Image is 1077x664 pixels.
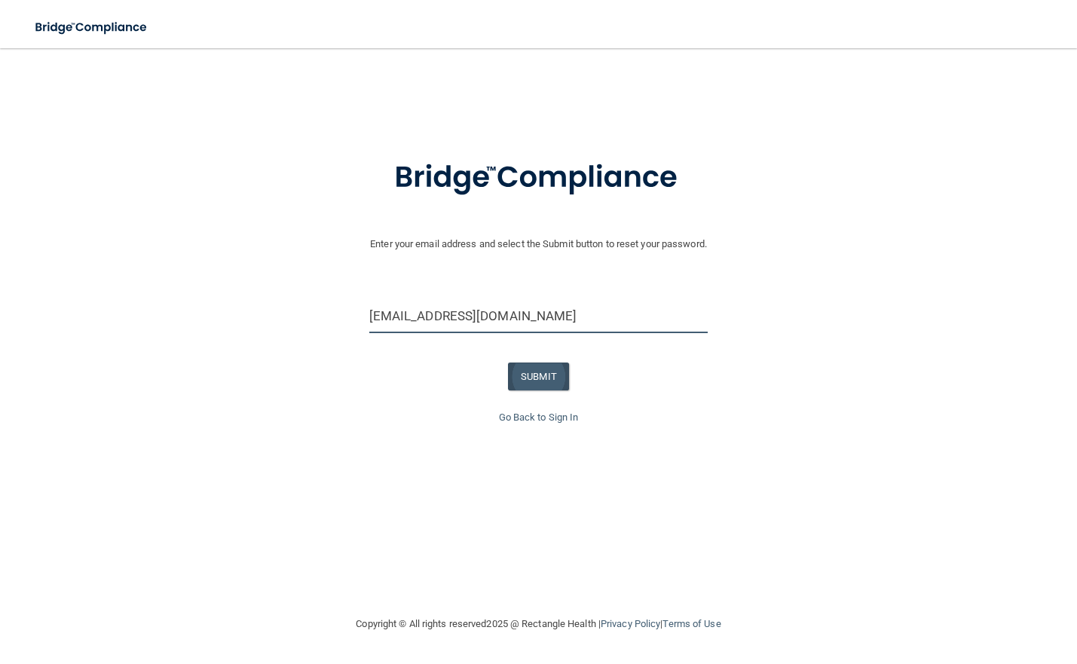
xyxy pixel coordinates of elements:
[363,139,714,217] img: bridge_compliance_login_screen.278c3ca4.svg
[816,557,1059,617] iframe: Drift Widget Chat Controller
[369,299,708,333] input: Email
[508,363,569,390] button: SUBMIT
[662,618,721,629] a: Terms of Use
[601,618,660,629] a: Privacy Policy
[499,412,579,423] a: Go Back to Sign In
[23,12,161,43] img: bridge_compliance_login_screen.278c3ca4.svg
[264,600,814,648] div: Copyright © All rights reserved 2025 @ Rectangle Health | |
